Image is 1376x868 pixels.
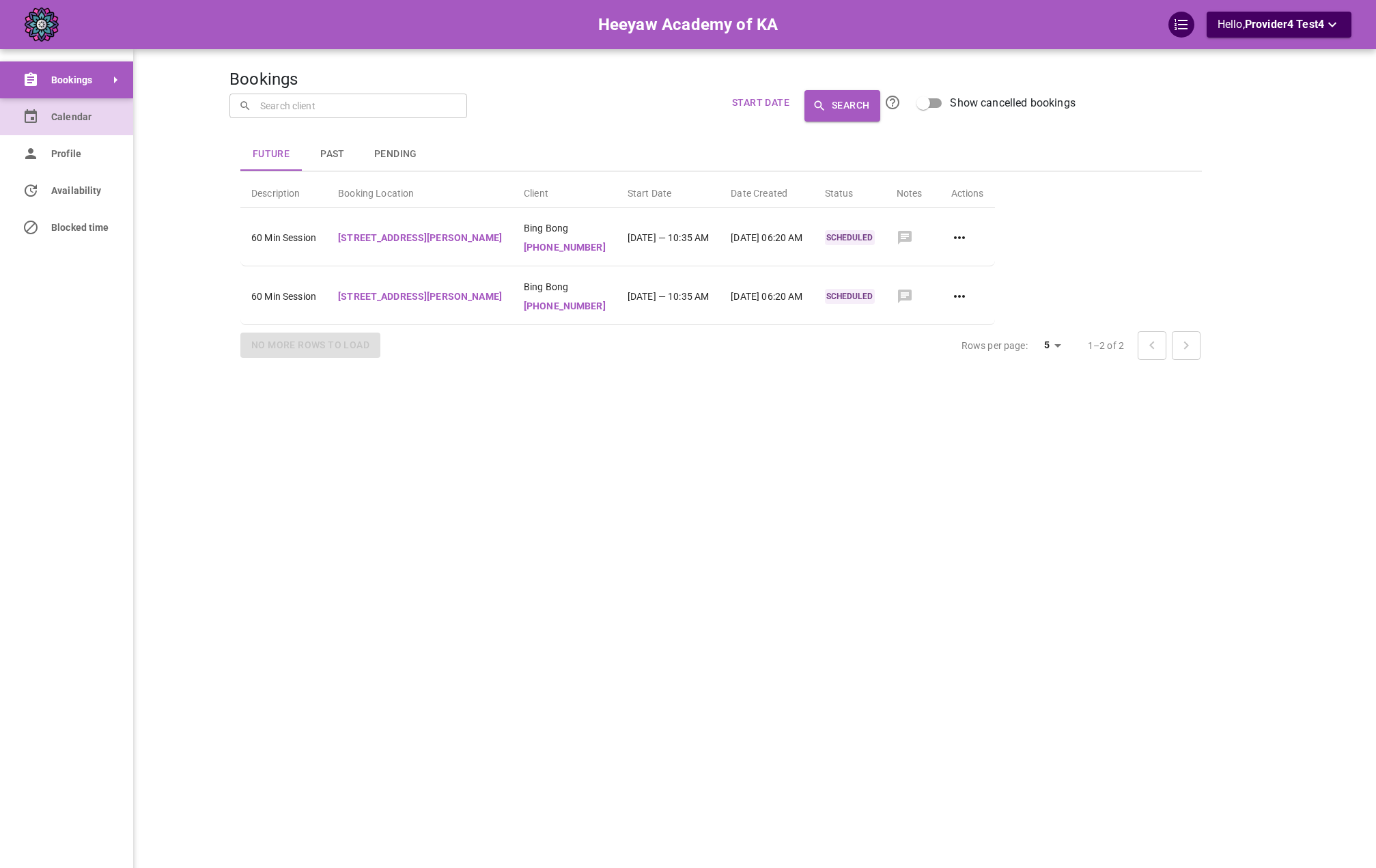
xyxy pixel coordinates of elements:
th: Description [240,174,327,208]
span: Provider4 Test4 [1245,18,1324,31]
img: company-logo [25,8,59,42]
button: Start Date [727,90,795,115]
span: Blocked time [51,221,113,235]
p: [PHONE_NUMBER] [524,299,606,313]
p: 1–2 of 2 [1088,339,1124,352]
td: [DATE] — 10:35 AM [617,269,720,325]
button: Pending [363,138,428,171]
p: [PHONE_NUMBER] [524,240,606,255]
td: [DATE] 06:20 AM [720,269,813,325]
th: Date Created [720,174,813,208]
span: Availability [51,184,113,198]
div: QuickStart Guide [1168,12,1194,38]
p: [STREET_ADDRESS][PERSON_NAME] [338,231,502,245]
th: Start Date [617,174,720,208]
button: Search [804,90,880,122]
td: [DATE] 06:20 AM [720,210,813,266]
th: Status [814,174,886,208]
p: SCHEDULED [825,230,875,245]
td: 60 Min Session [240,210,327,266]
p: Rows per page: [961,339,1028,352]
p: Hello, [1218,16,1340,33]
th: Booking Location [327,174,513,208]
p: [STREET_ADDRESS][PERSON_NAME] [338,290,502,304]
span: Calendar [51,110,113,124]
td: [DATE] — 10:35 AM [617,210,720,266]
h6: Heeyaw Academy of KA [598,12,778,38]
input: Search client [257,94,458,117]
span: Bing Bong [524,280,606,294]
td: 60 Min Session [240,269,327,325]
button: Click the Search button to submit your search. All name/email searches are CASE SENSITIVE. To sea... [880,90,905,115]
div: 5 [1033,335,1066,355]
button: Hello,Provider4 Test4 [1207,12,1351,38]
th: Notes [886,174,940,208]
span: Bing Bong [524,221,606,235]
p: SCHEDULED [825,289,875,304]
button: Past [302,138,363,171]
span: Profile [51,147,113,161]
th: Client [513,174,617,208]
th: Actions [940,174,995,208]
button: Future [240,138,302,171]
